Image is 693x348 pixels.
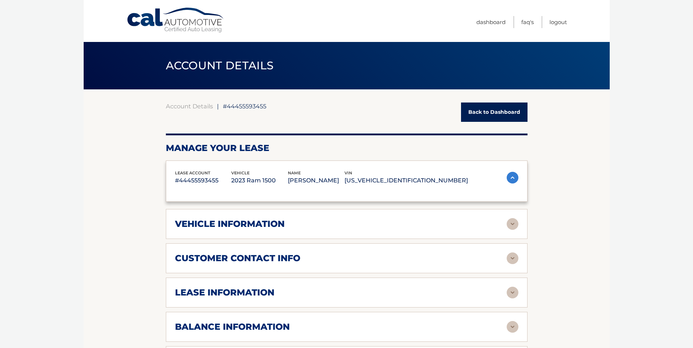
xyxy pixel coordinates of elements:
[175,253,300,264] h2: customer contact info
[476,16,506,28] a: Dashboard
[344,175,468,186] p: [US_VEHICLE_IDENTIFICATION_NUMBER]
[231,170,250,175] span: vehicle
[231,175,288,186] p: 2023 Ram 1500
[507,321,518,333] img: accordion-rest.svg
[507,287,518,298] img: accordion-rest.svg
[507,252,518,264] img: accordion-rest.svg
[217,103,219,110] span: |
[175,175,232,186] p: #44455593455
[288,175,344,186] p: [PERSON_NAME]
[166,59,274,72] span: ACCOUNT DETAILS
[166,103,213,110] a: Account Details
[344,170,352,175] span: vin
[175,170,210,175] span: lease account
[461,103,528,122] a: Back to Dashboard
[507,172,518,183] img: accordion-active.svg
[507,218,518,230] img: accordion-rest.svg
[549,16,567,28] a: Logout
[126,7,225,33] a: Cal Automotive
[175,321,290,332] h2: balance information
[166,143,528,154] h2: Manage Your Lease
[288,170,301,175] span: name
[175,219,285,229] h2: vehicle information
[223,103,266,110] span: #44455593455
[175,287,274,298] h2: lease information
[521,16,534,28] a: FAQ's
